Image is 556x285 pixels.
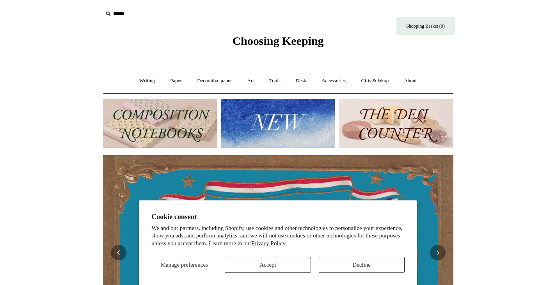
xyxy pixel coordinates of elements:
a: Desk [289,71,313,91]
button: Accept [225,257,311,273]
span: Choosing Keeping [232,34,323,47]
h2: Cookie consent [151,213,405,221]
a: Writing [132,71,162,91]
span: Manage preferences [161,262,208,268]
a: Privacy Policy [251,240,286,246]
img: 202302 Composition ledgers.jpg__PID:69722ee6-fa44-49dd-a067-31375e5d54ec [103,99,217,148]
a: Choosing Keeping [232,41,323,46]
button: Previous [111,245,126,260]
img: New.jpg__PID:f73bdf93-380a-4a35-bcfe-7823039498e1 [221,99,335,148]
a: Accessories [314,71,353,91]
a: Tools [262,71,288,91]
button: Manage preferences [151,257,217,273]
a: Paper [163,71,189,91]
button: Decline [319,257,405,273]
a: Shopping Basket (0) [396,17,455,35]
a: Gifts & Wrap [354,71,396,91]
img: The Deli Counter [339,99,453,148]
button: Next [430,245,446,260]
p: We and our partners, including Shopify, use cookies and other technologies to personalize your ex... [151,225,405,248]
a: Art [240,71,261,91]
a: About [397,71,424,91]
a: Decorative paper [190,71,239,91]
